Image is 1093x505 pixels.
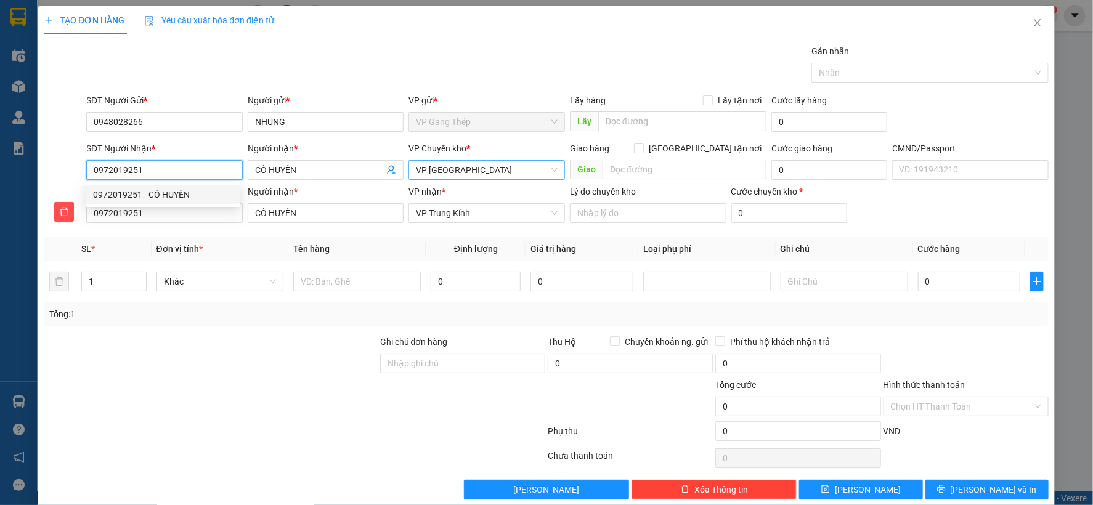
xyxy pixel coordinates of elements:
span: Thu Hộ [548,337,576,347]
span: [PERSON_NAME] [835,483,901,496]
div: Phụ thu [546,424,714,446]
input: Cước lấy hàng [771,112,887,132]
span: Lấy hàng [570,95,606,105]
span: Giao hàng [570,143,609,153]
div: SĐT Người Nhận [86,142,243,155]
img: icon [144,16,154,26]
label: Cước lấy hàng [771,95,827,105]
span: Khác [164,272,277,291]
span: VP nhận [408,187,442,196]
div: Chưa thanh toán [546,449,714,471]
input: Dọc đường [598,111,766,131]
span: Giá trị hàng [530,244,576,254]
input: Ghi Chú [781,272,908,291]
span: delete [681,485,689,495]
div: Tổng: 1 [49,307,422,321]
b: GỬI : VP Trung Kính [15,84,166,104]
button: deleteXóa Thông tin [632,480,797,499]
label: Hình thức thanh toán [884,380,965,390]
input: Tên người nhận [248,203,404,223]
span: VND [884,426,901,436]
span: save [821,485,830,495]
span: VP Trung Kính [416,204,558,222]
div: 0972019251 - CÔ HUYỀN [86,185,240,204]
span: user-add [386,165,396,175]
span: TẠO ĐƠN HÀNG [44,15,124,25]
th: Ghi chú [776,237,913,261]
span: [PERSON_NAME] và In [951,483,1037,496]
span: Giao [570,160,603,179]
input: Ghi chú đơn hàng [380,353,545,373]
span: VP Chuyển kho [408,143,466,153]
span: Lấy [570,111,598,131]
span: [PERSON_NAME] [514,483,580,496]
label: Gán nhãn [811,46,849,56]
span: Định lượng [454,244,498,254]
span: Cước hàng [918,244,961,254]
button: save[PERSON_NAME] [799,480,922,499]
li: 271 - [PERSON_NAME] - [GEOGRAPHIC_DATA] - [GEOGRAPHIC_DATA] [115,30,515,46]
div: VP gửi [408,94,565,107]
span: Xóa Thông tin [694,483,748,496]
span: [GEOGRAPHIC_DATA] tận nơi [644,142,766,155]
span: Tổng cước [715,380,756,390]
input: SĐT người nhận [86,203,243,223]
span: Đơn vị tính [156,244,203,254]
button: printer[PERSON_NAME] và In [925,480,1049,499]
button: Close [1020,6,1055,41]
label: Ghi chú đơn hàng [380,337,448,347]
input: Dọc đường [603,160,766,179]
input: Lý do chuyển kho [570,203,726,223]
label: Lý do chuyển kho [570,187,636,196]
span: delete [55,207,73,217]
input: 0 [530,272,633,291]
th: Loại phụ phí [638,237,776,261]
span: Tên hàng [293,244,330,254]
div: 0972019251 - CÔ HUYỀN [93,188,233,201]
span: Yêu cầu xuất hóa đơn điện tử [144,15,274,25]
div: Người nhận [248,185,404,198]
button: [PERSON_NAME] [464,480,629,499]
span: plus [1031,277,1043,286]
span: VP Gang Thép [416,113,558,131]
div: Cước chuyển kho [731,185,847,198]
span: printer [937,485,946,495]
div: Người nhận [248,142,404,155]
input: VD: Bàn, Ghế [293,272,421,291]
div: CMND/Passport [892,142,1049,155]
span: plus [44,16,53,25]
input: Cước giao hàng [771,160,887,180]
span: Phí thu hộ khách nhận trả [725,335,835,349]
div: SĐT Người Gửi [86,94,243,107]
span: VP Yên Bình [416,161,558,179]
label: Cước giao hàng [771,143,832,153]
span: SL [81,244,91,254]
span: Chuyển khoản ng. gửi [620,335,713,349]
div: Người gửi [248,94,404,107]
img: logo.jpg [15,15,108,77]
button: plus [1030,272,1044,291]
span: close [1033,18,1042,28]
button: delete [54,202,74,222]
button: delete [49,272,69,291]
span: Lấy tận nơi [713,94,766,107]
